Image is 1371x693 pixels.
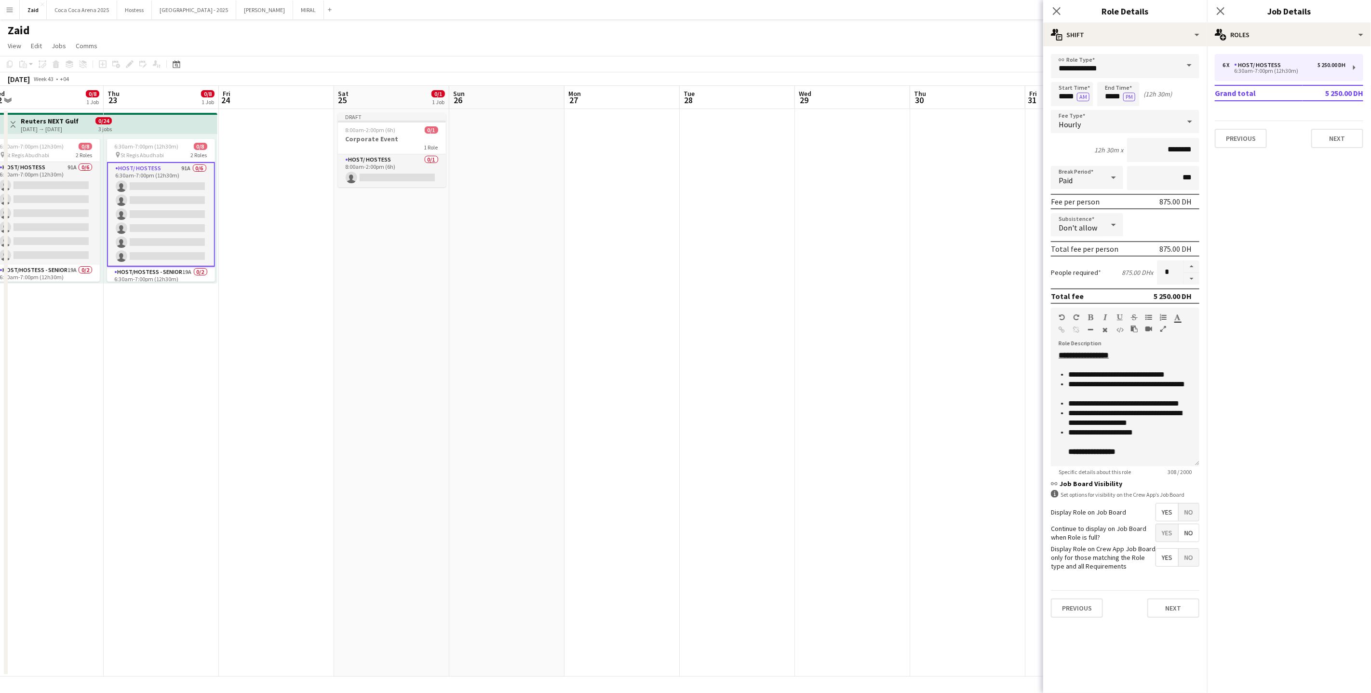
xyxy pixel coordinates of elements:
span: No [1179,549,1199,566]
button: HTML Code [1116,326,1123,334]
div: 875.00 DH x [1122,268,1153,277]
button: Next [1311,129,1363,148]
span: Thu [914,89,926,98]
div: 6 x [1223,62,1234,68]
span: 1 Role [424,144,438,151]
span: Mon [568,89,581,98]
span: Specific details about this role [1051,468,1139,476]
app-card-role: Host/ Hostess91A0/66:30am-7:00pm (12h30m) [107,162,215,267]
span: 0/1 [425,126,438,134]
button: Ordered List [1160,313,1167,321]
a: Edit [27,40,46,52]
span: 0/24 [95,117,112,124]
h3: Role Details [1043,5,1207,17]
button: Strikethrough [1131,313,1138,321]
span: Week 43 [32,75,56,82]
span: 29 [797,95,811,106]
td: Grand total [1215,85,1303,101]
div: [DATE] → [DATE] [21,125,79,133]
a: Comms [72,40,101,52]
span: 2 Roles [191,151,207,159]
button: Previous [1051,598,1103,618]
button: Horizontal Line [1088,326,1094,334]
span: 0/8 [86,90,99,97]
button: AM [1077,93,1089,101]
span: 30 [913,95,926,106]
div: 875.00 DH [1159,244,1192,254]
button: Increase [1184,260,1199,273]
span: Sun [453,89,465,98]
app-job-card: Draft8:00am-2:00pm (6h)0/1Corporate Event1 RoleHost/ Hostess0/18:00am-2:00pm (6h) [338,113,446,187]
div: Draft [338,113,446,121]
button: Next [1147,598,1199,618]
label: People required [1051,268,1101,277]
div: Total fee [1051,291,1084,301]
button: Italic [1102,313,1109,321]
span: 31 [1028,95,1037,106]
button: Text Color [1174,313,1181,321]
span: 0/8 [79,143,92,150]
div: 6:30am-7:00pm (12h30m) [1223,68,1345,73]
span: Thu [108,89,120,98]
button: Previous [1215,129,1267,148]
span: Fri [1029,89,1037,98]
button: Unordered List [1145,313,1152,321]
div: Fee per person [1051,197,1100,206]
label: Display Role on Job Board [1051,508,1126,516]
span: 0/8 [201,90,215,97]
button: Hostess [117,0,152,19]
app-card-role: Host/ Hostess0/18:00am-2:00pm (6h) [338,154,446,187]
div: Set options for visibility on the Crew App’s Job Board [1051,490,1199,499]
span: Hourly [1059,120,1081,129]
button: [GEOGRAPHIC_DATA] - 2025 [152,0,236,19]
span: Jobs [52,41,66,50]
a: Jobs [48,40,70,52]
span: 28 [682,95,695,106]
span: 0/8 [194,143,207,150]
h1: Zaid [8,23,30,38]
button: Underline [1116,313,1123,321]
button: Redo [1073,313,1080,321]
div: Total fee per person [1051,244,1118,254]
div: Roles [1207,23,1371,46]
span: 25 [336,95,349,106]
button: Bold [1088,313,1094,321]
label: Continue to display on Job Board when Role is full? [1051,524,1156,542]
span: Yes [1156,524,1178,542]
div: 875.00 DH [1159,197,1192,206]
span: 308 / 2000 [1160,468,1199,476]
span: Yes [1156,549,1178,566]
span: 0/1 [431,90,445,97]
span: 2 Roles [76,151,92,159]
app-card-role: Host/Hostess - Senior19A0/26:30am-7:00pm (12h30m) [107,267,215,313]
div: 6:30am-7:00pm (12h30m)0/8 St Regis Abudhabi2 RolesHost/ Hostess91A0/66:30am-7:00pm (12h30m) Host/... [107,139,215,282]
span: Sat [338,89,349,98]
button: Decrease [1184,273,1199,285]
h3: Job Board Visibility [1051,479,1199,488]
button: Clear Formatting [1102,326,1109,334]
div: +04 [60,75,69,82]
button: Coca Coca Arena 2025 [47,0,117,19]
span: 26 [452,95,465,106]
span: Don't allow [1059,223,1097,232]
span: Wed [799,89,811,98]
button: PM [1123,93,1135,101]
div: 5 250.00 DH [1317,62,1345,68]
div: 1 Job [86,98,99,106]
span: 27 [567,95,581,106]
span: 24 [221,95,230,106]
button: Paste as plain text [1131,325,1138,333]
div: Shift [1043,23,1207,46]
span: Paid [1059,176,1073,185]
span: Yes [1156,503,1178,521]
span: 6:30am-7:00pm (12h30m) [115,143,179,150]
a: View [4,40,25,52]
h3: Job Details [1207,5,1371,17]
button: Insert video [1145,325,1152,333]
span: St Regis Abudhabi [6,151,49,159]
button: Undo [1059,313,1065,321]
span: No [1179,503,1199,521]
span: St Regis Abudhabi [121,151,164,159]
div: 12h 30m x [1094,146,1123,154]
